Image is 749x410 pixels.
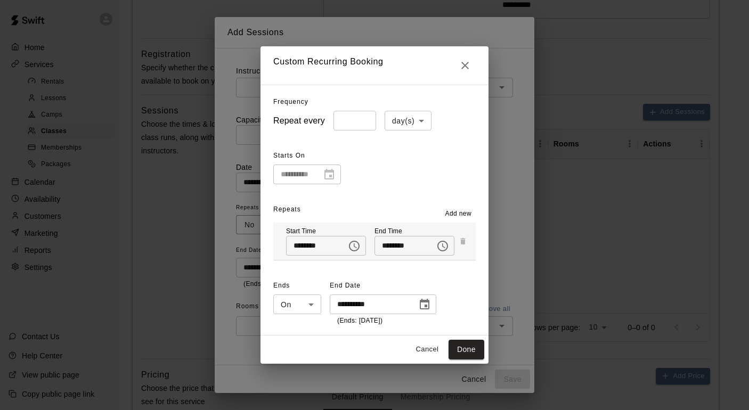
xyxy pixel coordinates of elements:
[286,227,366,236] p: Start Time
[449,340,484,359] button: Done
[374,227,454,236] p: End Time
[273,294,321,314] div: On
[410,341,444,358] button: Cancel
[273,113,325,128] h6: Repeat every
[414,294,435,315] button: Choose date, selected date is Oct 29, 2025
[344,235,365,257] button: Choose time, selected time is 9:00 AM
[445,209,472,219] span: Add new
[432,235,453,257] button: Choose time, selected time is 10:00 AM
[273,98,308,105] span: Frequency
[441,206,476,223] button: Add new
[273,147,341,165] span: Starts On
[273,206,301,213] span: Repeats
[385,111,432,130] div: day(s)
[337,316,429,326] p: (Ends: [DATE])
[273,277,321,294] span: Ends
[454,55,476,76] button: Close
[260,46,489,85] h2: Custom Recurring Booking
[330,277,436,294] span: End Date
